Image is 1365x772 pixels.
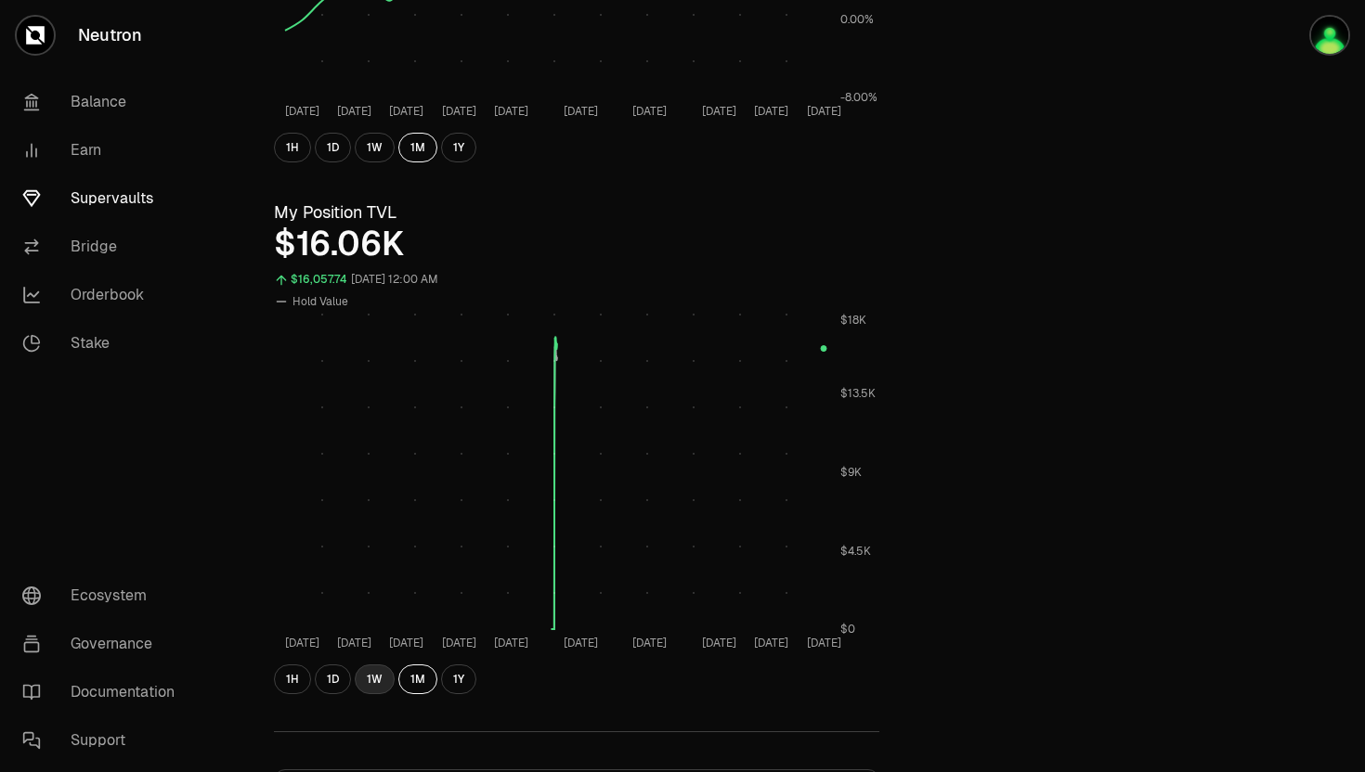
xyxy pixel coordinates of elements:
[840,465,862,480] tspan: $9K
[494,636,528,650] tspan: [DATE]
[441,133,476,162] button: 1Y
[840,90,877,105] tspan: -8.00%
[398,133,437,162] button: 1M
[632,104,667,119] tspan: [DATE]
[285,104,319,119] tspan: [DATE]
[398,664,437,694] button: 1M
[564,636,598,650] tspan: [DATE]
[754,636,788,650] tspan: [DATE]
[441,664,476,694] button: 1Y
[702,636,736,650] tspan: [DATE]
[1311,17,1348,54] img: q2
[7,271,201,319] a: Orderbook
[7,716,201,765] a: Support
[7,572,201,620] a: Ecosystem
[351,269,438,290] div: [DATE] 12:00 AM
[315,133,351,162] button: 1D
[840,386,876,401] tspan: $13.5K
[807,104,841,119] tspan: [DATE]
[7,126,201,174] a: Earn
[337,104,371,119] tspan: [DATE]
[355,664,395,694] button: 1W
[442,636,476,650] tspan: [DATE]
[337,636,371,650] tspan: [DATE]
[840,12,874,27] tspan: 0.00%
[840,313,866,328] tspan: $18K
[840,544,871,559] tspan: $4.5K
[807,636,841,650] tspan: [DATE]
[564,104,598,119] tspan: [DATE]
[389,104,423,119] tspan: [DATE]
[274,199,879,225] h3: My Position TVL
[754,104,788,119] tspan: [DATE]
[285,636,319,650] tspan: [DATE]
[355,133,395,162] button: 1W
[274,664,311,694] button: 1H
[632,636,667,650] tspan: [DATE]
[7,319,201,367] a: Stake
[494,104,528,119] tspan: [DATE]
[7,223,201,271] a: Bridge
[274,133,311,162] button: 1H
[274,225,879,263] div: $16.06K
[7,78,201,126] a: Balance
[292,294,348,309] span: Hold Value
[7,668,201,716] a: Documentation
[840,622,855,637] tspan: $0
[291,269,347,290] div: $16,057.74
[7,174,201,223] a: Supervaults
[7,620,201,668] a: Governance
[389,636,423,650] tspan: [DATE]
[442,104,476,119] tspan: [DATE]
[315,664,351,694] button: 1D
[702,104,736,119] tspan: [DATE]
